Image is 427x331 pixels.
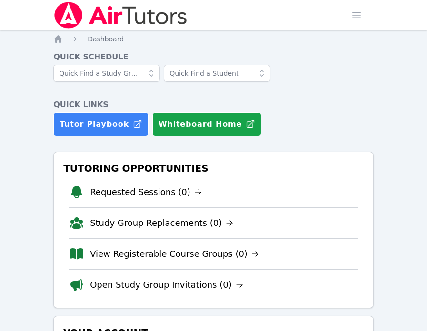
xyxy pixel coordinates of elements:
[90,216,233,230] a: Study Group Replacements (0)
[53,51,374,63] h4: Quick Schedule
[90,247,259,261] a: View Registerable Course Groups (0)
[61,160,366,177] h3: Tutoring Opportunities
[53,112,149,136] a: Tutor Playbook
[53,65,160,82] input: Quick Find a Study Group
[53,34,374,44] nav: Breadcrumb
[53,2,188,29] img: Air Tutors
[152,112,261,136] button: Whiteboard Home
[88,34,124,44] a: Dashboard
[90,278,243,292] a: Open Study Group Invitations (0)
[53,99,374,110] h4: Quick Links
[90,185,202,199] a: Requested Sessions (0)
[164,65,270,82] input: Quick Find a Student
[88,35,124,43] span: Dashboard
